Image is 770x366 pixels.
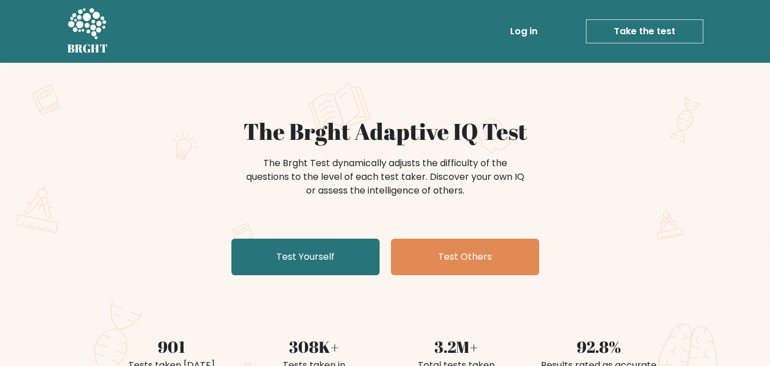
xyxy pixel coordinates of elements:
[391,239,539,275] a: Test Others
[506,20,542,43] a: Log in
[107,118,663,145] h1: The Brght Adaptive IQ Test
[392,335,521,359] div: 3.2M+
[67,5,108,58] a: BRGHT
[250,335,378,359] div: 308K+
[67,42,108,55] h5: BRGHT
[231,239,380,275] a: Test Yourself
[535,335,663,359] div: 92.8%
[107,335,236,359] div: 901
[586,19,703,43] a: Take the test
[243,156,528,198] div: The Brght Test dynamically adjusts the difficulty of the questions to the level of each test take...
